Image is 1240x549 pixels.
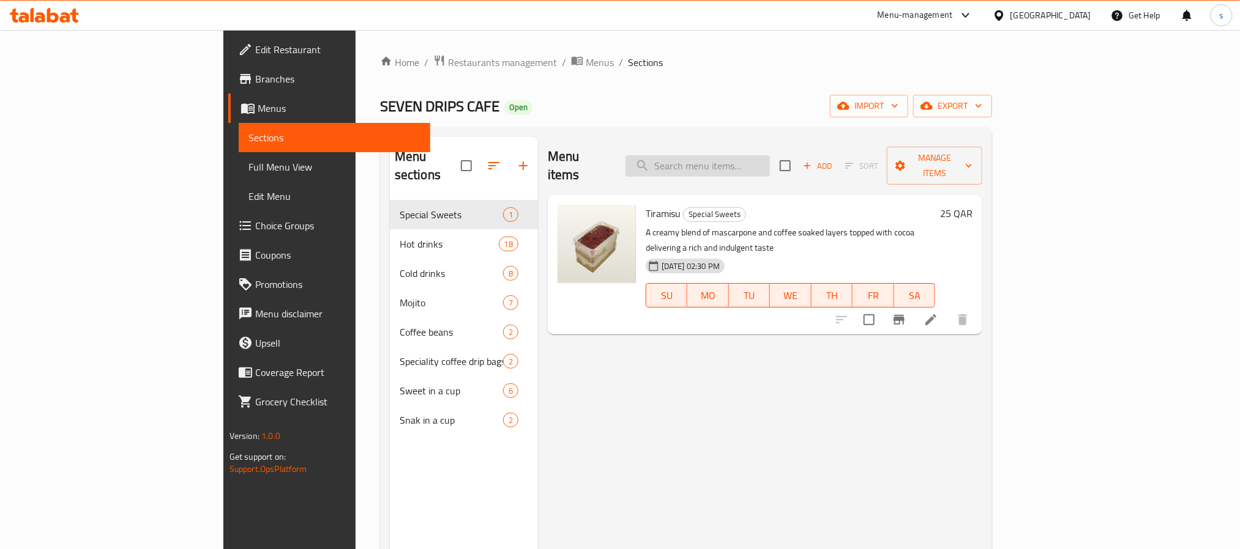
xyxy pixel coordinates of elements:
span: Menus [586,55,614,70]
span: Branches [255,72,420,86]
div: items [503,295,518,310]
span: Full Menu View [248,160,420,174]
span: FR [857,287,889,304]
a: Choice Groups [228,211,430,240]
span: Sections [248,130,420,145]
span: 6 [504,385,518,397]
div: items [503,325,518,339]
button: TU [729,283,770,308]
span: Upsell [255,336,420,350]
span: Coffee beans [400,325,503,339]
span: Select to update [856,307,882,333]
div: items [499,237,518,251]
span: 7 [504,297,518,309]
span: Promotions [255,277,420,292]
span: TH [816,287,848,304]
span: Manage items [897,150,973,181]
div: Menu-management [878,8,953,23]
button: Branch-specific-item [884,305,914,334]
span: WE [775,287,806,304]
span: Edit Restaurant [255,42,420,57]
div: Sweet in a cup6 [390,376,538,405]
button: FR [853,283,894,308]
a: Menu disclaimer [228,299,430,328]
span: export [923,98,982,114]
span: Select section first [837,157,887,175]
div: items [503,413,518,427]
a: Menus [571,54,614,70]
a: Menus [228,94,430,123]
span: Hot drinks [400,237,499,251]
span: Add item [798,157,837,175]
div: [GEOGRAPHIC_DATA] [1010,9,1091,22]
span: Sections [628,55,663,70]
span: [DATE] 02:30 PM [657,260,725,272]
a: Grocery Checklist [228,387,430,416]
span: Sweet in a cup [400,383,503,398]
a: Support.OpsPlatform [230,461,307,477]
a: Coupons [228,240,430,270]
button: Add [798,157,837,175]
a: Edit Menu [239,182,430,211]
span: SEVEN DRIPS CAFE [380,92,499,120]
div: Hot drinks18 [390,229,538,259]
div: Mojito7 [390,288,538,317]
span: Choice Groups [255,218,420,233]
a: Promotions [228,270,430,299]
button: SU [646,283,687,308]
a: Edit menu item [924,312,938,327]
nav: breadcrumb [380,54,992,70]
a: Coverage Report [228,358,430,387]
span: Sort sections [479,151,509,180]
button: delete [948,305,977,334]
div: items [503,207,518,222]
span: Mojito [400,295,503,310]
span: Select section [772,153,798,179]
span: 1.0.0 [261,428,280,444]
span: Open [504,102,532,112]
span: 2 [504,326,518,338]
button: WE [770,283,811,308]
div: Special Sweets1 [390,200,538,229]
span: 1 [504,209,518,221]
span: Speciality coffee drip bags [400,354,503,369]
div: Special Sweets [683,207,746,222]
div: items [503,266,518,281]
span: Restaurants management [448,55,557,70]
span: TU [734,287,765,304]
span: Tiramisu [646,204,681,223]
span: Coverage Report [255,365,420,380]
span: Cold drinks [400,266,503,281]
span: 18 [499,238,518,250]
button: Manage items [887,147,982,185]
div: Open [504,100,532,115]
button: export [913,95,992,117]
a: Restaurants management [433,54,557,70]
li: / [562,55,566,70]
div: Snak in a cup [400,413,503,427]
img: Tiramisu [558,205,636,283]
a: Full Menu View [239,152,430,182]
span: Add [801,159,834,173]
div: Coffee beans2 [390,317,538,347]
span: Special Sweets [400,207,503,222]
a: Sections [239,123,430,152]
span: s [1219,9,1223,22]
p: A creamy blend of mascarpone and coffee soaked layers topped with cocoa delivering a rich and ind... [646,225,935,256]
div: Speciality coffee drip bags2 [390,347,538,376]
span: Version: [230,428,260,444]
span: Edit Menu [248,189,420,204]
span: Special Sweets [684,207,745,221]
span: Menus [258,101,420,116]
input: search [626,155,770,177]
h2: Menu items [548,147,611,184]
button: MO [687,283,728,308]
span: 8 [504,268,518,279]
span: 2 [504,415,518,426]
